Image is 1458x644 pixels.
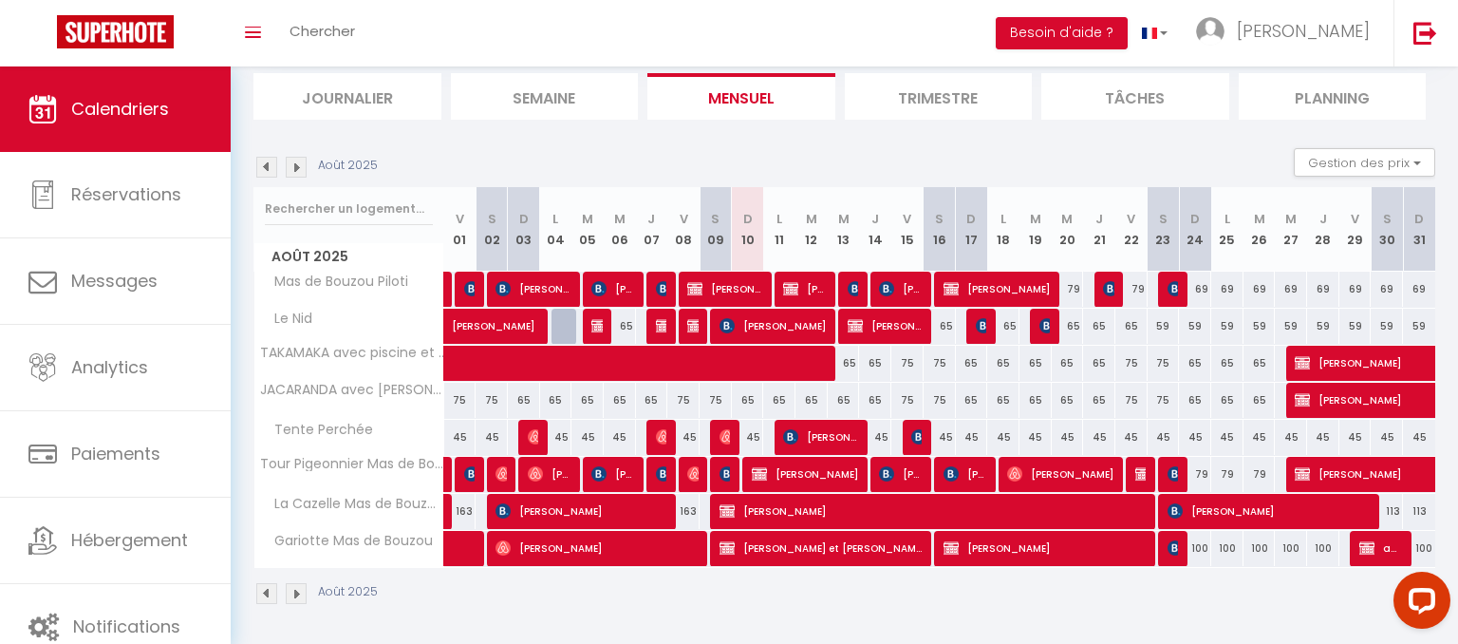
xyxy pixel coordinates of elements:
[444,187,477,272] th: 01
[667,187,700,272] th: 08
[1339,309,1372,344] div: 59
[1168,530,1178,566] span: [PERSON_NAME]
[71,269,158,293] span: Messages
[591,456,634,492] span: [PERSON_NAME]
[604,187,636,272] th: 06
[571,383,604,418] div: 65
[464,271,475,307] span: [PERSON_NAME]
[495,271,570,307] span: [PERSON_NAME]
[257,457,447,471] span: Tour Pigeonnier Mas de Bouzou
[257,531,438,552] span: Gariotte Mas de Bouzou
[476,420,508,455] div: 45
[924,309,956,344] div: 65
[763,383,795,418] div: 65
[1339,420,1372,455] div: 45
[1403,420,1435,455] div: 45
[667,420,700,455] div: 45
[1211,309,1243,344] div: 59
[1000,210,1006,228] abbr: L
[763,187,795,272] th: 11
[1148,346,1180,381] div: 75
[604,383,636,418] div: 65
[1103,271,1113,307] span: [PERSON_NAME]
[1083,346,1115,381] div: 65
[582,210,593,228] abbr: M
[924,420,956,455] div: 45
[318,157,378,175] p: Août 2025
[1275,531,1307,566] div: 100
[859,420,891,455] div: 45
[1339,187,1372,272] th: 29
[1115,309,1148,344] div: 65
[1371,309,1403,344] div: 59
[795,187,828,272] th: 12
[604,420,636,455] div: 45
[859,187,891,272] th: 14
[1307,272,1339,307] div: 69
[838,210,850,228] abbr: M
[1403,494,1435,529] div: 113
[1148,420,1180,455] div: 45
[1052,309,1084,344] div: 65
[57,15,174,48] img: Super Booking
[687,456,698,492] span: [PERSON_NAME]
[519,210,529,228] abbr: D
[1127,210,1135,228] abbr: V
[1403,272,1435,307] div: 69
[1371,420,1403,455] div: 45
[720,419,730,455] span: [PERSON_NAME]
[71,528,188,552] span: Hébergement
[1179,309,1211,344] div: 59
[540,420,572,455] div: 45
[571,420,604,455] div: 45
[636,187,668,272] th: 07
[656,271,666,307] span: [PERSON_NAME]
[1019,420,1052,455] div: 45
[1135,456,1146,492] span: raffy GAGNANT [PERSON_NAME] et [PERSON_NAME]
[1254,210,1265,228] abbr: M
[1115,420,1148,455] div: 45
[1211,420,1243,455] div: 45
[452,298,583,334] span: [PERSON_NAME]
[996,17,1128,49] button: Besoin d'aide ?
[1243,383,1276,418] div: 65
[1115,272,1148,307] div: 79
[752,456,859,492] span: [PERSON_NAME]
[257,494,447,515] span: La Cazelle Mas de Bouzou
[1007,456,1114,492] span: [PERSON_NAME]
[1351,210,1359,228] abbr: V
[1403,309,1435,344] div: 59
[1239,73,1427,120] li: Planning
[495,530,700,566] span: [PERSON_NAME]
[667,383,700,418] div: 75
[476,187,508,272] th: 02
[859,383,891,418] div: 65
[1285,210,1297,228] abbr: M
[879,456,922,492] span: [PERSON_NAME]
[1211,531,1243,566] div: 100
[1196,17,1224,46] img: ...
[1243,346,1276,381] div: 65
[1371,272,1403,307] div: 69
[257,272,413,293] span: Mas de Bouzou Piloti
[1115,187,1148,272] th: 22
[444,383,477,418] div: 75
[1275,420,1307,455] div: 45
[1243,309,1276,344] div: 59
[508,187,540,272] th: 03
[1115,383,1148,418] div: 75
[1243,457,1276,492] div: 79
[647,210,655,228] abbr: J
[1030,210,1041,228] abbr: M
[257,420,378,441] span: Tente Perchée
[924,187,956,272] th: 16
[987,383,1019,418] div: 65
[1190,210,1200,228] abbr: D
[318,583,378,601] p: Août 2025
[1039,308,1050,344] span: [PERSON_NAME]
[680,210,688,228] abbr: V
[1019,187,1052,272] th: 19
[1319,210,1327,228] abbr: J
[700,187,732,272] th: 09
